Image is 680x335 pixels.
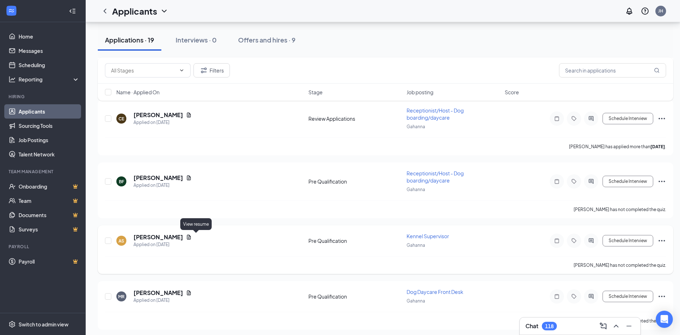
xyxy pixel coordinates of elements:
[134,119,192,126] div: Applied on [DATE]
[19,254,80,269] a: PayrollCrown
[19,147,80,161] a: Talent Network
[658,292,666,301] svg: Ellipses
[134,111,183,119] h5: [PERSON_NAME]
[119,116,124,122] div: CE
[587,294,595,299] svg: ActiveChat
[603,235,653,246] button: Schedule Interview
[186,112,192,118] svg: Document
[308,293,402,300] div: Pre Qualification
[19,104,80,119] a: Applicants
[134,289,183,297] h5: [PERSON_NAME]
[118,294,125,300] div: MR
[308,115,402,122] div: Review Applications
[525,322,538,330] h3: Chat
[407,89,433,96] span: Job posting
[574,262,666,268] p: [PERSON_NAME] has not completed the quiz.
[308,89,323,96] span: Stage
[179,67,185,73] svg: ChevronDown
[407,124,425,129] span: Gahanna
[570,116,578,121] svg: Tag
[193,63,230,77] button: Filter Filters
[9,94,78,100] div: Hiring
[19,208,80,222] a: DocumentsCrown
[570,294,578,299] svg: Tag
[587,179,595,184] svg: ActiveChat
[186,234,192,240] svg: Document
[238,35,296,44] div: Offers and hires · 9
[545,323,554,329] div: 118
[603,113,653,124] button: Schedule Interview
[9,244,78,250] div: Payroll
[559,63,666,77] input: Search in applications
[19,119,80,133] a: Sourcing Tools
[19,133,80,147] a: Job Postings
[119,179,124,185] div: BF
[505,89,519,96] span: Score
[9,76,16,83] svg: Analysis
[105,35,154,44] div: Applications · 19
[599,322,608,330] svg: ComposeMessage
[116,89,160,96] span: Name · Applied On
[19,194,80,208] a: TeamCrown
[69,7,76,15] svg: Collapse
[19,29,80,44] a: Home
[553,294,561,299] svg: Note
[308,178,402,185] div: Pre Qualification
[603,176,653,187] button: Schedule Interview
[587,238,595,244] svg: ActiveChat
[160,7,168,15] svg: ChevronDown
[553,238,561,244] svg: Note
[134,233,183,241] h5: [PERSON_NAME]
[19,76,80,83] div: Reporting
[658,8,663,14] div: JH
[612,322,620,330] svg: ChevronUp
[658,114,666,123] svg: Ellipses
[134,174,183,182] h5: [PERSON_NAME]
[112,5,157,17] h1: Applicants
[587,116,595,121] svg: ActiveChat
[570,238,578,244] svg: Tag
[111,66,176,74] input: All Stages
[19,222,80,236] a: SurveysCrown
[19,321,69,328] div: Switch to admin view
[574,206,666,212] p: [PERSON_NAME] has not completed the quiz.
[19,58,80,72] a: Scheduling
[176,35,217,44] div: Interviews · 0
[553,179,561,184] svg: Note
[134,297,192,304] div: Applied on [DATE]
[641,7,649,15] svg: QuestionInfo
[308,237,402,244] div: Pre Qualification
[623,320,635,332] button: Minimize
[598,320,609,332] button: ComposeMessage
[656,311,673,328] div: Open Intercom Messenger
[134,241,192,248] div: Applied on [DATE]
[186,290,192,296] svg: Document
[101,7,109,15] svg: ChevronLeft
[625,7,634,15] svg: Notifications
[9,321,16,328] svg: Settings
[407,242,425,248] span: Gahanna
[200,66,208,75] svg: Filter
[119,238,124,244] div: AS
[9,169,78,175] div: Team Management
[603,291,653,302] button: Schedule Interview
[180,218,212,230] div: View resume
[570,179,578,184] svg: Tag
[625,322,633,330] svg: Minimize
[407,187,425,192] span: Gahanna
[553,116,561,121] svg: Note
[658,177,666,186] svg: Ellipses
[8,7,15,14] svg: WorkstreamLogo
[134,182,192,189] div: Applied on [DATE]
[610,320,622,332] button: ChevronUp
[407,298,425,304] span: Gahanna
[569,144,666,150] p: [PERSON_NAME] has applied more than .
[19,44,80,58] a: Messages
[407,289,463,295] span: Dog Daycare Front Desk
[407,170,464,184] span: Receptionist/Host - Dog boarding/daycare
[19,179,80,194] a: OnboardingCrown
[658,236,666,245] svg: Ellipses
[654,67,660,73] svg: MagnifyingGlass
[407,233,449,239] span: Kennel Supervisor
